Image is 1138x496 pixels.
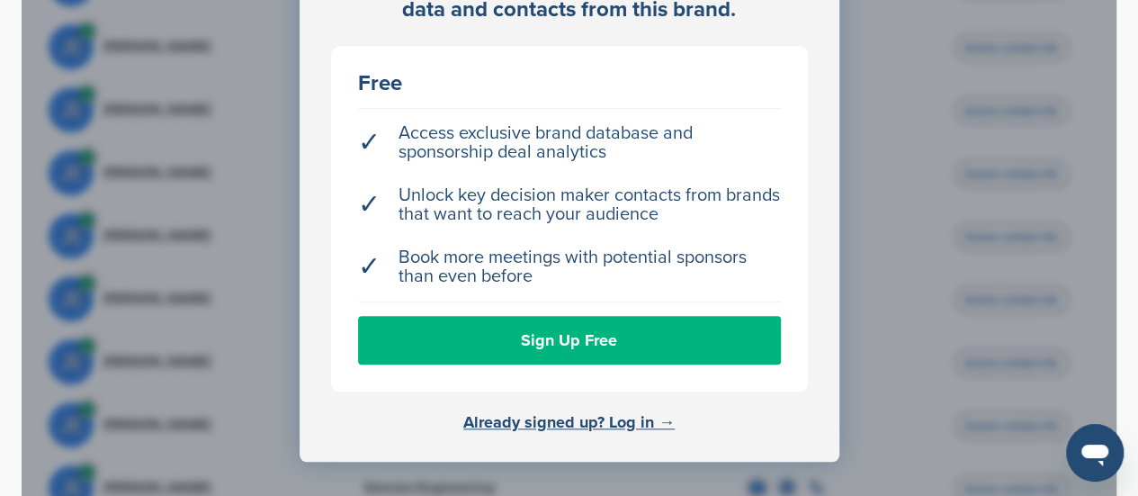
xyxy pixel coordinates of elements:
a: Sign Up Free [358,316,781,365]
span: ✓ [358,257,381,276]
li: Unlock key decision maker contacts from brands that want to reach your audience [358,177,781,233]
span: ✓ [358,195,381,214]
span: ✓ [358,133,381,152]
div: Free [358,73,781,95]
li: Access exclusive brand database and sponsorship deal analytics [358,115,781,171]
a: Already signed up? Log in → [463,412,675,432]
iframe: Button to launch messaging window [1066,424,1124,482]
li: Book more meetings with potential sponsors than even before [358,239,781,295]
